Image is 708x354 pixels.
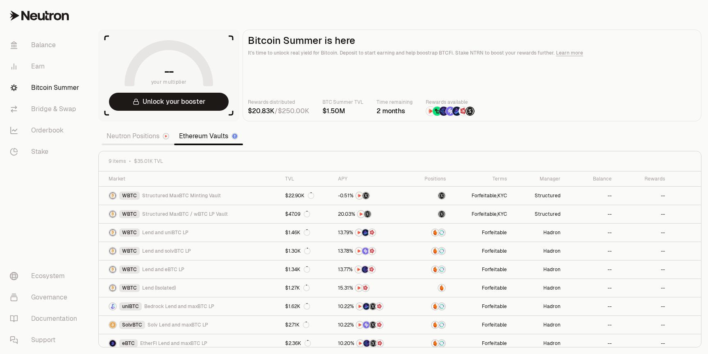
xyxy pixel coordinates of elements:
[376,303,383,310] img: Mars Fragments
[451,260,512,279] a: Forfeitable
[355,266,362,273] img: NTRN
[413,210,446,218] button: maxBTC
[285,229,310,236] div: $1.46K
[617,224,670,242] a: --
[617,242,670,260] a: --
[408,334,451,352] a: AmberSupervault
[248,98,309,106] p: Rewards distributed
[565,334,617,352] a: --
[285,340,311,347] div: $2.36K
[377,98,413,106] p: Time remaining
[432,340,438,347] img: Amber
[482,303,507,310] button: Forfeitable
[248,49,696,57] p: It's time to unlock real yield for Bitcoin. Deposit to start earning and help boostrap BTCFi. Sta...
[408,260,451,279] a: AmberSupervault
[622,176,665,182] div: Rewards
[356,285,362,291] img: NTRN
[333,205,408,223] a: NTRNStructured Points
[413,228,446,237] button: AmberSupervault
[413,339,446,347] button: AmberSupervault
[99,187,280,205] a: WBTC LogoWBTCStructured MaxBTC Minting Vault
[119,321,145,329] div: SolvBTC
[338,247,404,255] button: NTRNSolv PointsMars Fragments
[438,322,445,328] img: Supervault
[362,285,369,291] img: Mars Fragments
[438,303,445,310] img: Supervault
[109,229,116,236] img: WBTC Logo
[109,192,116,199] img: WBTC Logo
[556,50,583,56] a: Learn more
[119,284,140,292] div: WBTC
[280,297,333,315] a: $1.62K
[119,210,140,218] div: WBTC
[285,211,310,217] div: $47.09
[364,211,371,217] img: Structured Points
[482,322,507,328] button: Forfeitable
[432,229,438,236] img: Amber
[142,192,221,199] span: Structured MaxBTC Minting Vault
[102,128,174,144] a: Neutron Positions
[452,107,461,116] img: Bedrock Diamonds
[482,248,507,254] button: Forfeitable
[142,285,176,291] span: Lend (Isolated)
[142,248,191,254] span: Lend and solvBTC LP
[356,248,362,254] img: NTRN
[109,211,116,217] img: WBTC Logo
[451,297,512,315] a: Forfeitable
[451,205,512,223] a: Forfeitable,KYC
[3,308,88,329] a: Documentation
[285,176,328,182] div: TVL
[438,211,445,217] img: maxBTC
[3,34,88,56] a: Balance
[408,297,451,315] a: AmberSupervault
[451,187,512,205] a: Forfeitable,KYC
[333,279,408,297] a: NTRNMars Fragments
[438,340,445,347] img: Supervault
[451,242,512,260] a: Forfeitable
[512,279,565,297] a: Hadron
[338,321,404,329] button: NTRNSolv PointsStructured PointsMars Fragments
[362,266,368,273] img: EtherFi Points
[338,284,404,292] button: NTRNMars Fragments
[147,322,208,328] span: Solv Lend and maxBTC LP
[333,242,408,260] a: NTRNSolv PointsMars Fragments
[617,316,670,334] a: --
[109,93,229,111] button: Unlock your booster
[512,224,565,242] a: Hadron
[432,266,438,273] img: Amber
[459,107,468,116] img: Mars Fragments
[472,211,497,217] button: Forfeitable
[119,228,140,237] div: WBTC
[432,322,438,328] img: Amber
[99,260,280,279] a: WBTC LogoWBTCLend and eBTC LP
[565,242,617,260] a: --
[497,211,507,217] button: KYC
[285,285,310,291] div: $1.27K
[451,279,512,297] a: Forfeitable
[438,248,445,254] img: Supervault
[497,192,507,199] button: KYC
[456,176,507,182] div: Terms
[482,340,507,347] button: Forfeitable
[280,242,333,260] a: $1.30K
[285,192,314,199] div: $22.90K
[248,35,696,46] h2: Bitcoin Summer is here
[285,266,310,273] div: $1.34K
[356,229,362,236] img: NTRN
[142,211,228,217] span: Structured MaxBTC / wBTC LP Vault
[144,303,214,310] span: Bedrock Lend and maxBTC LP
[363,322,370,328] img: Solv Points
[142,266,184,273] span: Lend and eBTC LP
[232,134,237,139] img: Ethereum Logo
[99,242,280,260] a: WBTC LogoWBTCLend and solvBTC LP
[3,77,88,98] a: Bitcoin Summer
[338,339,404,347] button: NTRNEtherFi PointsStructured PointsMars Fragments
[280,224,333,242] a: $1.46K
[3,98,88,120] a: Bridge & Swap
[109,303,116,310] img: uniBTC Logo
[99,297,280,315] a: uniBTC LogouniBTCBedrock Lend and maxBTC LP
[377,340,383,347] img: Mars Fragments
[99,334,280,352] a: eBTC LogoeBTCEtherFi Lend and maxBTC LP
[472,192,497,199] button: Forfeitable
[333,297,408,315] a: NTRNBedrock DiamondsStructured PointsMars Fragments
